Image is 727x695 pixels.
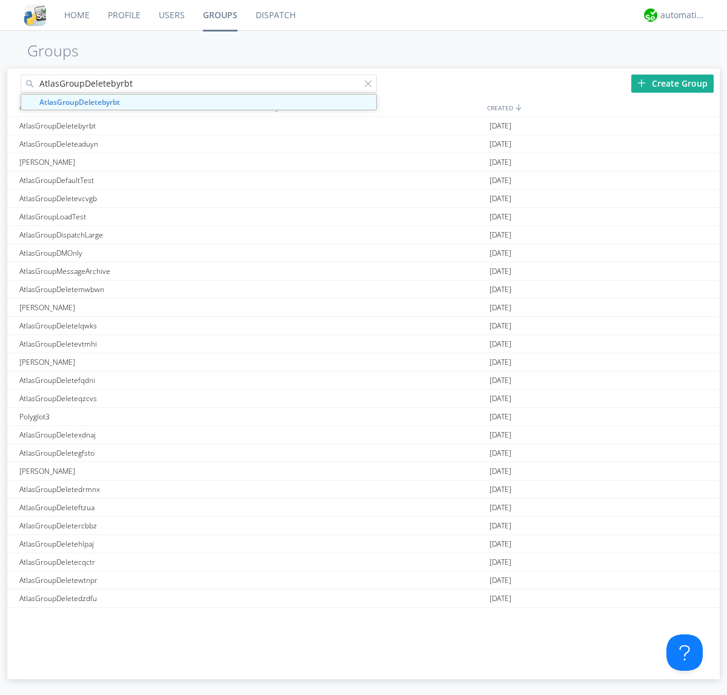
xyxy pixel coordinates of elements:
a: AtlasGroupDeletercbbz[DATE] [7,517,720,535]
span: [DATE] [490,499,511,517]
span: [DATE] [490,208,511,226]
a: [PERSON_NAME][DATE] [7,608,720,626]
span: [DATE] [490,353,511,371]
span: [DATE] [490,117,511,135]
div: AtlasGroupMessageArchive [16,262,250,280]
a: AtlasGroupDeletevtmhi[DATE] [7,335,720,353]
div: AtlasGroupDeletedrmnx [16,481,250,498]
a: AtlasGroupDeletehlpaj[DATE] [7,535,720,553]
div: AtlasGroupDeletebyrbt [16,117,250,135]
span: [DATE] [490,408,511,426]
span: [DATE] [490,481,511,499]
a: Polyglot3[DATE] [7,408,720,426]
div: AtlasGroupDeletecqctr [16,553,250,571]
span: [DATE] [490,281,511,299]
a: AtlasGroupDeletemwbwn[DATE] [7,281,720,299]
div: AtlasGroupDeletercbbz [16,517,250,534]
div: [PERSON_NAME] [16,299,250,316]
div: AtlasGroupLoadTest [16,208,250,225]
div: GROUPS [16,99,247,116]
div: Create Group [631,75,714,93]
a: AtlasGroupDispatchLarge[DATE] [7,226,720,244]
span: [DATE] [490,371,511,390]
div: AtlasGroupDispatchLarge [16,226,250,244]
img: d2d01cd9b4174d08988066c6d424eccd [644,8,657,22]
div: AtlasGroupDeleteftzua [16,499,250,516]
span: [DATE] [490,535,511,553]
a: AtlasGroupDeletexdnaj[DATE] [7,426,720,444]
div: AtlasGroupDeletegfsto [16,444,250,462]
span: [DATE] [490,135,511,153]
div: automation+atlas [660,9,706,21]
a: AtlasGroupLoadTest[DATE] [7,208,720,226]
div: AtlasGroupDeletewtnpr [16,571,250,589]
div: AtlasGroupDMOnly [16,244,250,262]
a: AtlasGroupDeleteftzua[DATE] [7,499,720,517]
a: [PERSON_NAME][DATE] [7,299,720,317]
a: [PERSON_NAME][DATE] [7,462,720,481]
a: AtlasGroupDeletedzdfu[DATE] [7,590,720,608]
div: AtlasGroupDeletevcvgb [16,190,250,207]
input: Search groups [21,75,377,93]
a: AtlasGroupDeletevcvgb[DATE] [7,190,720,208]
a: AtlasGroupDMOnly[DATE] [7,244,720,262]
span: [DATE] [490,171,511,190]
span: [DATE] [490,608,511,626]
div: AtlasGroupDeletemwbwn [16,281,250,298]
div: [PERSON_NAME] [16,462,250,480]
span: [DATE] [490,244,511,262]
a: AtlasGroupDeletewtnpr[DATE] [7,571,720,590]
div: Polyglot3 [16,408,250,425]
div: AtlasGroupDeleteaduyn [16,135,250,153]
img: plus.svg [637,79,646,87]
a: AtlasGroupDeleteqzcvs[DATE] [7,390,720,408]
div: AtlasGroupDeletedzdfu [16,590,250,607]
a: AtlasGroupMessageArchive[DATE] [7,262,720,281]
div: AtlasGroupDeletelqwks [16,317,250,334]
span: [DATE] [490,262,511,281]
span: [DATE] [490,426,511,444]
span: [DATE] [490,444,511,462]
span: [DATE] [490,299,511,317]
span: [DATE] [490,317,511,335]
div: [PERSON_NAME] [16,353,250,371]
div: AtlasGroupDeletevtmhi [16,335,250,353]
span: [DATE] [490,190,511,208]
span: [DATE] [490,517,511,535]
iframe: Toggle Customer Support [666,634,703,671]
span: [DATE] [490,462,511,481]
div: CREATED [484,99,720,116]
a: AtlasGroupDeletedrmnx[DATE] [7,481,720,499]
span: [DATE] [490,571,511,590]
div: [PERSON_NAME] [16,608,250,625]
span: [DATE] [490,390,511,408]
span: [DATE] [490,226,511,244]
span: [DATE] [490,590,511,608]
div: AtlasGroupDeleteqzcvs [16,390,250,407]
div: AtlasGroupDefaultTest [16,171,250,189]
div: AtlasGroupDeletefqdni [16,371,250,389]
div: AtlasGroupDeletexdnaj [16,426,250,444]
a: AtlasGroupDeletefqdni[DATE] [7,371,720,390]
a: [PERSON_NAME][DATE] [7,353,720,371]
a: AtlasGroupDeletecqctr[DATE] [7,553,720,571]
div: AtlasGroupDeletehlpaj [16,535,250,553]
span: [DATE] [490,553,511,571]
span: [DATE] [490,335,511,353]
a: AtlasGroupDeletelqwks[DATE] [7,317,720,335]
span: [DATE] [490,153,511,171]
a: AtlasGroupDeletebyrbt[DATE] [7,117,720,135]
a: AtlasGroupDeletegfsto[DATE] [7,444,720,462]
a: AtlasGroupDefaultTest[DATE] [7,171,720,190]
a: AtlasGroupDeleteaduyn[DATE] [7,135,720,153]
strong: AtlasGroupDeletebyrbt [39,97,120,107]
a: [PERSON_NAME][DATE] [7,153,720,171]
img: cddb5a64eb264b2086981ab96f4c1ba7 [24,4,46,26]
div: [PERSON_NAME] [16,153,250,171]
